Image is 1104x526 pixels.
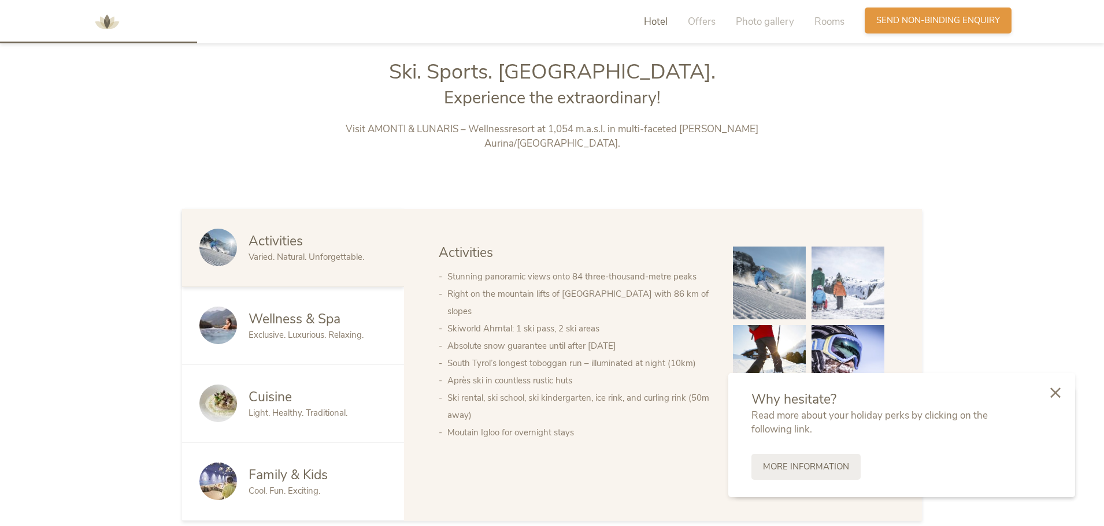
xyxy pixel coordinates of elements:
[249,232,303,250] span: Activities
[763,461,849,473] span: More information
[644,15,668,28] span: Hotel
[751,390,836,408] span: Why hesitate?
[751,454,861,480] a: More information
[90,17,124,25] a: AMONTI & LUNARIS Wellnessresort
[447,372,710,389] li: Après ski in countless rustic huts
[249,329,364,341] span: Exclusive. Luxurious. Relaxing.
[389,58,716,86] span: Ski. Sports. [GEOGRAPHIC_DATA].
[447,424,710,441] li: Moutain Igloo for overnight stays
[249,466,328,484] span: Family & Kids
[814,15,844,28] span: Rooms
[876,14,1000,27] span: Send non-binding enquiry
[688,15,716,28] span: Offers
[249,485,320,497] span: Cool. Fun. Exciting.
[751,409,988,436] span: Read more about your holiday perks by clicking on the following link.
[439,244,493,262] span: Activities
[736,15,794,28] span: Photo gallery
[447,320,710,337] li: Skiworld Ahrntal: 1 ski pass, 2 ski areas
[447,285,710,320] li: Right on the mountain lifts of [GEOGRAPHIC_DATA] with 86 km of slopes
[90,5,124,39] img: AMONTI & LUNARIS Wellnessresort
[249,388,292,406] span: Cuisine
[311,122,794,151] p: Visit AMONTI & LUNARIS – Wellnessresort at 1,054 m.a.s.l. in multi-faceted [PERSON_NAME] Aurina/[...
[447,355,710,372] li: South Tyrol’s longest toboggan run – illuminated at night (10km)
[447,268,710,285] li: Stunning panoramic views onto 84 three-thousand-metre peaks
[447,389,710,424] li: Ski rental, ski school, ski kindergarten, ice rink, and curling rink (50m away)
[249,407,347,419] span: Light. Healthy. Traditional.
[249,310,340,328] span: Wellness & Spa
[444,87,661,109] span: Experience the extraordinary!
[249,251,364,263] span: Varied. Natural. Unforgettable.
[447,337,710,355] li: Absolute snow guarantee until after [DATE]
